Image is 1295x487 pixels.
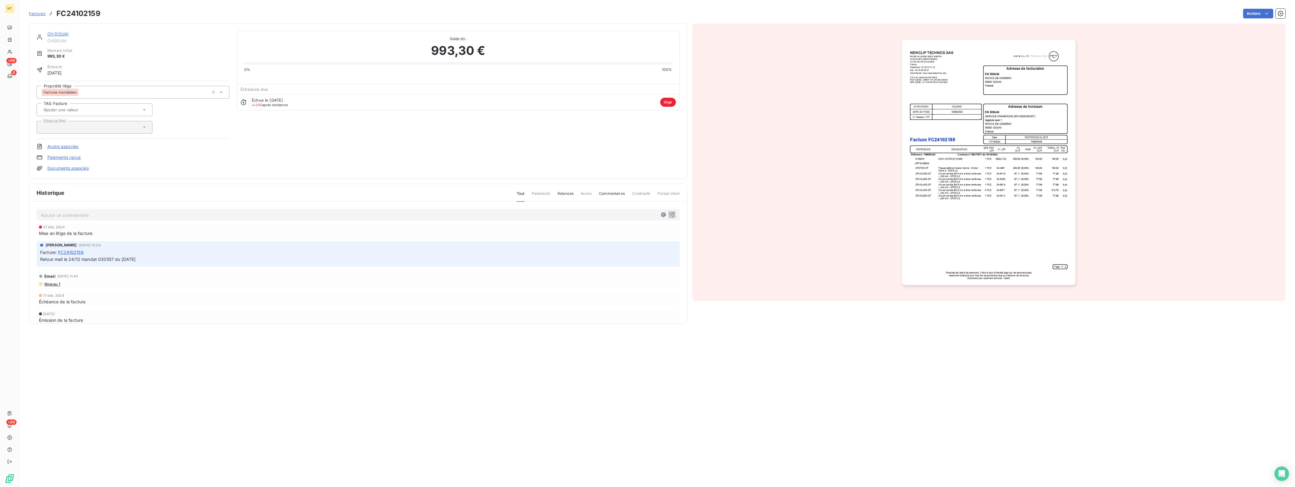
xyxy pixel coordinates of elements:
span: 100% [662,67,672,72]
span: [DATE] [43,312,55,316]
input: Ajouter une valeur [43,107,104,112]
span: Échéance de la facture [39,299,85,305]
span: 0% [244,67,250,72]
span: Avoirs [581,191,592,201]
span: 27 déc. 2024 [43,225,65,229]
span: Solde dû : [244,36,672,42]
span: Facture : [40,249,57,255]
img: Logo LeanPay [5,474,14,483]
span: CHDOUAI [47,38,229,43]
span: après échéance [252,103,288,107]
span: Creditsafe [632,191,651,201]
span: Tout [517,191,525,202]
span: J+293 [252,103,262,107]
button: Actions [1243,9,1273,18]
a: Avoirs associés [47,144,78,150]
img: invoice_thumbnail [902,40,1076,285]
span: 8 [11,70,17,75]
span: Montant initial [47,48,72,53]
span: Factures [29,11,46,16]
span: Échue le [DATE] [252,98,283,103]
span: Historique [37,189,65,197]
span: 17 déc. 2024 [43,294,64,297]
a: CH DOUAI [47,31,69,36]
span: [DATE] [47,70,62,76]
h3: FC24102159 [56,8,101,19]
span: +99 [6,58,17,63]
span: Paiements [532,191,550,201]
span: Portail client [657,191,679,201]
div: Open Intercom Messenger [1274,466,1289,481]
span: [DATE] 11:43 [57,274,78,278]
span: Factures mandatées [43,90,77,94]
span: +99 [6,419,17,425]
span: Relances [558,191,574,201]
span: Email [44,274,56,279]
span: [PERSON_NAME] [46,242,77,248]
span: Émission de la facture [39,317,83,323]
span: [DATE] 12:24 [79,243,101,247]
a: Documents associés [47,165,89,171]
span: 993,30 € [47,53,72,59]
div: NT [5,4,14,13]
span: Niveau 1 [44,282,60,286]
span: 993,30 € [431,42,485,60]
span: Mise en litige de la facture [39,230,92,236]
span: Échéance due [241,87,268,92]
span: FC24102159 [58,249,84,255]
a: Paiements reçus [47,154,81,160]
span: litige [660,98,676,107]
span: Émise le [47,64,62,70]
span: Retour mail le 24/12 mandat 030557 du [DATE] [40,257,136,262]
span: Commentaires [599,191,625,201]
a: Factures [29,11,46,17]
